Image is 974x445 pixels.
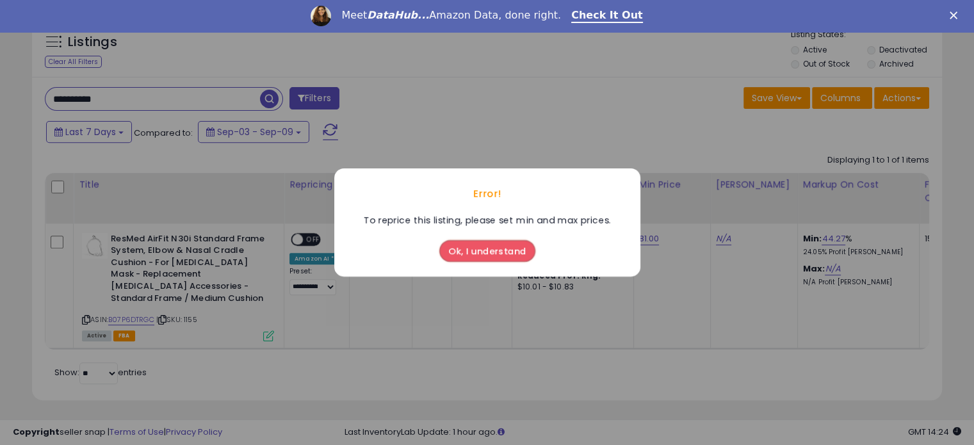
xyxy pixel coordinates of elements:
[571,9,643,23] a: Check It Out
[357,213,617,227] div: To reprice this listing, please set min and max prices.
[341,9,561,22] div: Meet Amazon Data, done right.
[367,9,429,21] i: DataHub...
[334,175,640,213] div: Error!
[311,6,331,26] img: Profile image for Georgie
[439,240,535,262] button: Ok, I understand
[950,12,962,19] div: Close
